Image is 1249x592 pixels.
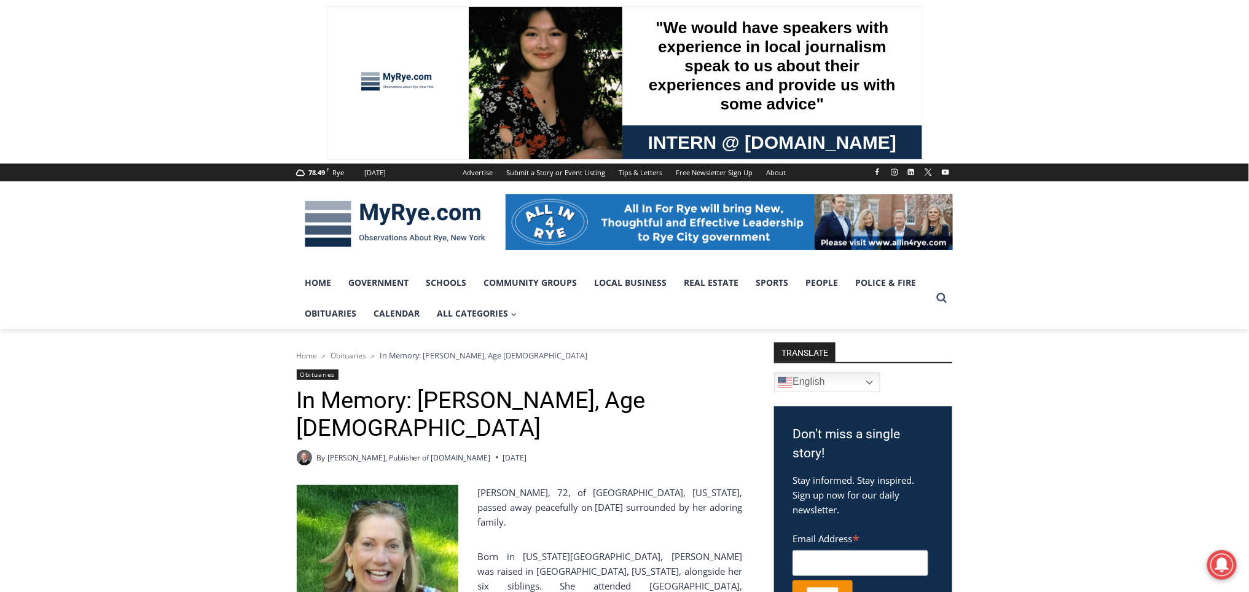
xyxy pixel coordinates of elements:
[418,267,476,298] a: Schools
[506,194,953,250] img: All in for Rye
[774,342,836,362] strong: TRANSLATE
[365,167,386,178] div: [DATE]
[793,473,934,517] p: Stay informed. Stay inspired. Sign up now for our daily newsletter.
[333,167,345,178] div: Rye
[870,165,885,180] a: Facebook
[748,267,797,298] a: Sports
[297,192,493,256] img: MyRye.com
[676,267,748,298] a: Real Estate
[297,387,742,443] h1: In Memory: [PERSON_NAME], Age [DEMOGRAPHIC_DATA]
[297,369,339,380] a: Obituaries
[586,267,676,298] a: Local Business
[308,168,325,177] span: 78.49
[4,127,120,173] span: Open Tues. - Sun. [PHONE_NUMBER]
[380,350,588,361] span: In Memory: [PERSON_NAME], Age [DEMOGRAPHIC_DATA]
[670,164,760,181] a: Free Newsletter Sign Up
[613,164,670,181] a: Tips & Letters
[797,267,847,298] a: People
[297,349,742,361] nav: Breadcrumbs
[340,267,418,298] a: Government
[760,164,793,181] a: About
[366,298,429,329] a: Calendar
[938,165,953,180] a: YouTube
[321,122,570,150] span: Intern @ [DOMAIN_NAME]
[331,350,367,361] a: Obituaries
[297,298,366,329] a: Obituaries
[500,164,613,181] a: Submit a Story or Event Listing
[327,452,491,463] a: [PERSON_NAME], Publisher of [DOMAIN_NAME]
[297,350,318,361] a: Home
[847,267,925,298] a: Police & Fire
[931,287,953,309] button: View Search Form
[456,164,500,181] a: Advertise
[327,166,329,173] span: F
[317,452,326,464] span: By
[904,165,918,180] a: Linkedin
[921,165,936,180] a: X
[793,425,934,464] h3: Don't miss a single story!
[297,485,742,529] p: [PERSON_NAME], 72, of [GEOGRAPHIC_DATA], [US_STATE], passed away peacefully on [DATE] surrounded ...
[476,267,586,298] a: Community Groups
[372,352,375,360] span: >
[793,526,928,548] label: Email Address
[296,119,595,153] a: Intern @ [DOMAIN_NAME]
[297,450,312,465] a: Author image
[297,267,340,298] a: Home
[126,77,174,147] div: "[PERSON_NAME]'s draw is the fine variety of pristine raw fish kept on hand"
[887,165,902,180] a: Instagram
[1,124,123,153] a: Open Tues. - Sun. [PHONE_NUMBER]
[310,1,581,119] div: "We would have speakers with experience in local journalism speak to us about their experiences a...
[778,375,793,390] img: en
[503,452,527,464] time: [DATE]
[774,373,880,392] a: English
[456,164,793,181] nav: Secondary Navigation
[429,298,526,329] button: Child menu of All Categories
[323,352,326,360] span: >
[297,267,931,330] nav: Primary Navigation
